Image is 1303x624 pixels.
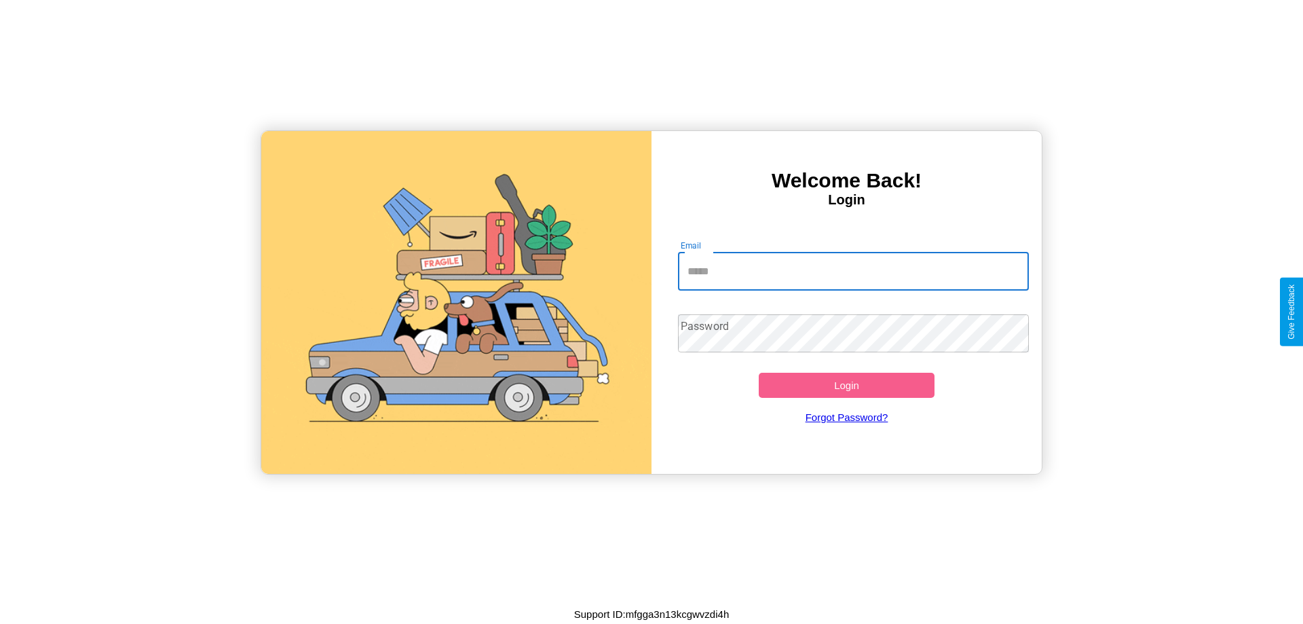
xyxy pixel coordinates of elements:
img: gif [261,131,651,474]
p: Support ID: mfgga3n13kcgwvzdi4h [574,605,729,623]
div: Give Feedback [1287,285,1296,339]
label: Email [681,240,702,251]
a: Forgot Password? [671,398,1023,437]
h3: Welcome Back! [651,169,1042,192]
h4: Login [651,192,1042,208]
button: Login [759,373,934,398]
